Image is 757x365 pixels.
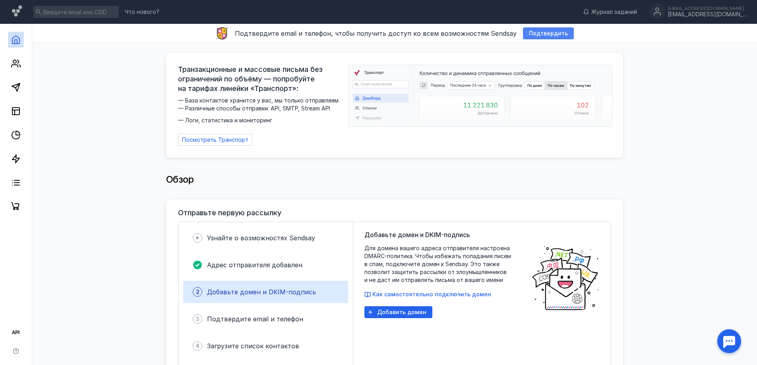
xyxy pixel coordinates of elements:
span: Добавить домен [377,309,426,316]
span: Добавьте домен и DKIM-подпись [207,288,316,296]
span: Подтвердить [529,30,568,37]
span: Журнал заданий [591,8,637,16]
span: Загрузите список контактов [207,342,299,350]
h3: Отправьте первую рассылку [178,209,281,217]
button: Как самостоятельно подключить домен [364,290,491,298]
span: 2 [196,288,199,296]
div: [EMAIL_ADDRESS][DOMAIN_NAME] [668,11,747,18]
span: 3 [196,315,199,323]
span: Добавьте домен и DKIM-подпись [364,230,470,239]
span: Адрес отправителя добавлен [207,261,302,269]
img: dashboard-transport-banner [348,65,612,126]
span: Для домена вашего адреса отправителя настроена DMARC-политика. Чтобы избежать попадания писем в с... [364,244,523,284]
span: Подтвердите email и телефон [207,315,303,323]
span: 4 [196,342,199,350]
span: Подтвердите email и телефон, чтобы получить доступ ко всем возможностям Sendsay [235,29,517,37]
input: Введите email или CSID [33,6,119,18]
div: [EMAIL_ADDRESS][DOMAIN_NAME] [668,6,747,11]
a: Журнал заданий [579,8,641,16]
span: Что нового? [125,9,159,15]
button: Добавить домен [364,306,432,318]
span: Как самостоятельно подключить домен [372,291,491,297]
span: Обзор [166,174,194,185]
span: — База контактов хранится у вас, мы только отправляем — Различные способы отправки: API, SMTP, St... [178,97,343,124]
span: Посмотреть Транспорт [182,137,248,143]
span: Узнайте о возможностях Sendsay [207,234,315,242]
a: Что нового? [121,9,163,15]
a: Посмотреть Транспорт [178,134,252,146]
button: Подтвердить [523,27,574,39]
img: poster [531,244,600,312]
span: Транзакционные и массовые письма без ограничений по объёму — попробуйте на тарифах линейки «Транс... [178,65,343,93]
